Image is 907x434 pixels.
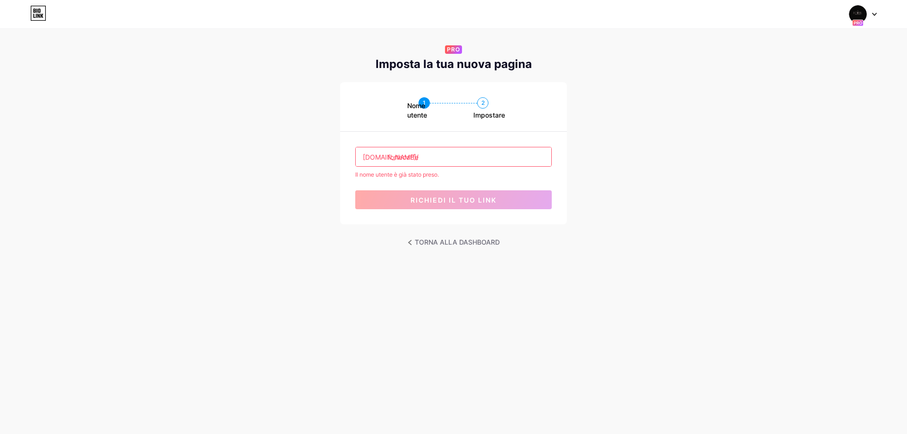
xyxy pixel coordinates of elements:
[849,5,867,23] img: fortecaffe
[376,57,532,71] font: Imposta la tua nuova pagina
[481,99,485,106] font: 2
[423,99,426,106] font: 1
[415,238,500,246] font: TORNA ALLA DASHBOARD
[447,46,460,53] font: PRO
[408,236,500,249] a: TORNA ALLA DASHBOARD
[355,190,552,209] button: richiedi il tuo link
[473,111,505,119] font: Impostare
[411,196,496,204] font: richiedi il tuo link
[407,102,427,119] font: Nome utente
[356,147,551,166] input: nome utente
[355,171,439,178] font: Il nome utente è già stato preso.
[363,153,419,161] font: [DOMAIN_NAME]/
